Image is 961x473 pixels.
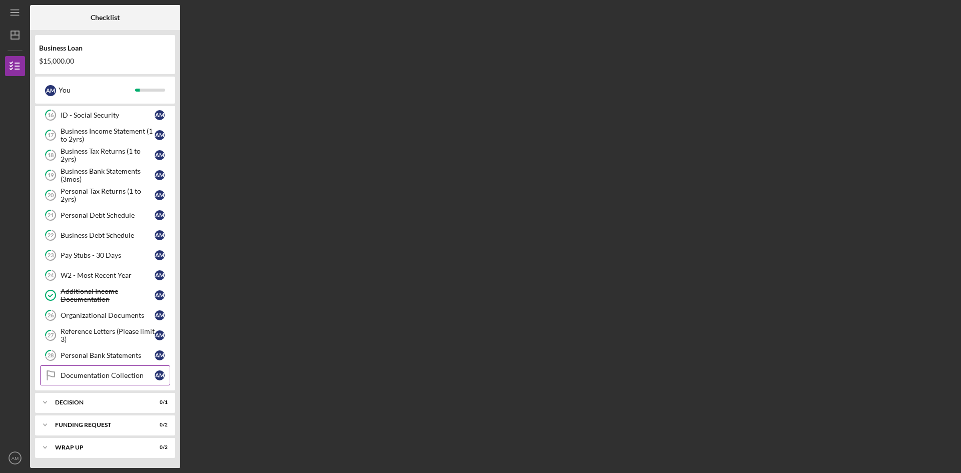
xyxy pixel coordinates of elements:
[40,345,170,365] a: 28Personal Bank StatementsAM
[155,350,165,360] div: A M
[155,170,165,180] div: A M
[40,125,170,145] a: 17Business Income Statement (1 to 2yrs)AM
[48,352,54,359] tspan: 28
[48,132,54,139] tspan: 17
[48,212,54,219] tspan: 21
[61,231,155,239] div: Business Debt Schedule
[61,371,155,379] div: Documentation Collection
[155,210,165,220] div: A M
[48,112,54,119] tspan: 16
[61,311,155,319] div: Organizational Documents
[39,57,171,65] div: $15,000.00
[40,285,170,305] a: Additional Income DocumentationAM
[155,150,165,160] div: A M
[61,167,155,183] div: Business Bank Statements (3mos)
[40,185,170,205] a: 20Personal Tax Returns (1 to 2yrs)AM
[150,422,168,428] div: 0 / 2
[55,399,143,405] div: Decision
[155,130,165,140] div: A M
[40,325,170,345] a: 27Reference Letters (Please limit 3)AM
[59,82,135,99] div: You
[155,330,165,340] div: A M
[61,271,155,279] div: W2 - Most Recent Year
[12,455,19,461] text: AM
[48,272,54,279] tspan: 24
[40,265,170,285] a: 24W2 - Most Recent YearAM
[55,422,143,428] div: Funding Request
[40,305,170,325] a: 26Organizational DocumentsAM
[5,448,25,468] button: AM
[48,152,54,159] tspan: 18
[61,351,155,359] div: Personal Bank Statements
[40,165,170,185] a: 19Business Bank Statements (3mos)AM
[61,287,155,303] div: Additional Income Documentation
[40,245,170,265] a: 23Pay Stubs - 30 DaysAM
[61,127,155,143] div: Business Income Statement (1 to 2yrs)
[48,232,54,239] tspan: 22
[48,252,54,259] tspan: 23
[48,332,54,339] tspan: 27
[48,192,54,199] tspan: 20
[155,190,165,200] div: A M
[155,310,165,320] div: A M
[40,205,170,225] a: 21Personal Debt ScheduleAM
[91,14,120,22] b: Checklist
[40,145,170,165] a: 18Business Tax Returns (1 to 2yrs)AM
[155,290,165,300] div: A M
[40,225,170,245] a: 22Business Debt ScheduleAM
[45,85,56,96] div: A M
[48,312,54,319] tspan: 26
[61,187,155,203] div: Personal Tax Returns (1 to 2yrs)
[39,44,171,52] div: Business Loan
[55,444,143,450] div: Wrap up
[48,172,54,179] tspan: 19
[150,444,168,450] div: 0 / 2
[155,250,165,260] div: A M
[155,370,165,380] div: A M
[155,110,165,120] div: A M
[61,327,155,343] div: Reference Letters (Please limit 3)
[40,105,170,125] a: 16ID - Social SecurityAM
[61,111,155,119] div: ID - Social Security
[61,211,155,219] div: Personal Debt Schedule
[61,251,155,259] div: Pay Stubs - 30 Days
[155,270,165,280] div: A M
[150,399,168,405] div: 0 / 1
[61,147,155,163] div: Business Tax Returns (1 to 2yrs)
[155,230,165,240] div: A M
[40,365,170,385] a: Documentation CollectionAM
